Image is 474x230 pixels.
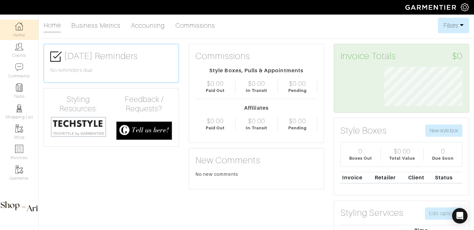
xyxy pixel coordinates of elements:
div: Due Soon [432,155,453,161]
div: No new comments [195,171,317,177]
div: $0.00 [394,147,410,155]
img: reminder-icon-8004d30b9f0a5d33ae49ab947aed9ed385cf756f9e5892f1edd6e32f2345188e.png [15,84,23,92]
button: Filters [438,18,469,33]
div: 0 [359,147,362,155]
div: $0.00 [207,117,223,125]
h4: Feedback / Requests? [116,95,172,114]
h4: Styling Resources: [50,95,106,114]
div: $0.00 [289,117,306,125]
img: feedback_requests-3821251ac2bd56c73c230f3229a5b25d6eb027adea667894f41107c140538ee0.png [116,121,172,140]
a: Home [44,19,61,33]
h3: Style Boxes [341,125,387,136]
div: Style Boxes, Pulls & Appointments [195,67,317,75]
th: Retailer [373,172,407,183]
img: stylists-icon-eb353228a002819b7ec25b43dbf5f0378dd9e0616d9560372ff212230b889e62.png [15,104,23,112]
h6: No reminders due [50,67,172,74]
img: gear-icon-white-bd11855cb880d31180b6d7d6211b90ccbf57a29d726f0c71d8c61bd08dd39cc2.png [461,3,469,11]
div: Open Intercom Messenger [452,208,468,224]
div: 0 [441,147,445,155]
h3: New Comments [195,155,317,166]
div: Total Value [389,155,415,161]
div: $0.00 [207,80,223,87]
a: Business Metrics [71,19,121,32]
th: Invoice [341,172,373,183]
div: Affiliates [195,104,317,112]
img: garments-icon-b7da505a4dc4fd61783c78ac3ca0ef83fa9d6f193b1c9dc38574b1d14d53ca28.png [15,165,23,174]
div: $0.00 [248,80,265,87]
a: Edit options [425,207,462,220]
img: check-box-icon-36a4915ff3ba2bd8f6e4f29bc755bb66becd62c870f447fc0dd1365fcfddab58.png [50,51,62,62]
img: dashboard-icon-dbcd8f5a0b271acd01030246c82b418ddd0df26cd7fceb0bd07c9910d44c42f6.png [15,22,23,30]
div: Boxes Out [349,155,372,161]
div: $0.00 [248,117,265,125]
h3: Styling Services [341,207,403,218]
button: New style box [425,125,462,137]
span: $0 [452,51,462,62]
div: In-Transit [246,125,268,131]
img: clients-icon-6bae9207a08558b7cb47a8932f037763ab4055f8c8b6bfacd5dc20c3e0201464.png [15,43,23,51]
h3: [DATE] Reminders [50,51,172,62]
th: Status [433,172,462,183]
h3: Commissions [195,51,250,62]
div: Pending [288,125,307,131]
div: Paid Out [206,125,225,131]
th: Client [407,172,433,183]
div: In-Transit [246,87,268,94]
h3: Invoice Totals [341,51,462,62]
div: Pending [288,87,307,94]
a: Accounting [131,19,165,32]
img: garments-icon-b7da505a4dc4fd61783c78ac3ca0ef83fa9d6f193b1c9dc38574b1d14d53ca28.png [15,125,23,133]
img: orders-icon-0abe47150d42831381b5fb84f609e132dff9fe21cb692f30cb5eec754e2cba89.png [15,145,23,153]
img: techstyle-93310999766a10050dc78ceb7f971a75838126fd19372ce40ba20cdf6a89b94b.png [50,116,106,138]
img: garmentier-logo-header-white-b43fb05a5012e4ada735d5af1a66efaba907eab6374d6393d1fbf88cb4ef424d.png [402,2,461,13]
div: $0.00 [289,80,306,87]
img: comment-icon-a0a6a9ef722e966f86d9cbdc48e553b5cf19dbc54f86b18d962a5391bc8f6eb6.png [15,63,23,71]
a: Commissions [175,19,215,32]
div: Paid Out [206,87,225,94]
